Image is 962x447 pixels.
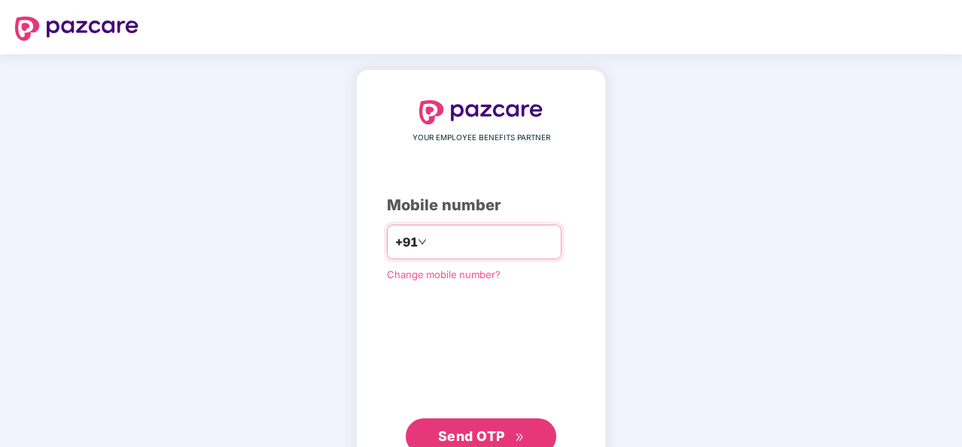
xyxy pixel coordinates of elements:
div: Mobile number [387,194,575,217]
span: down [418,237,427,246]
span: Send OTP [438,428,505,444]
span: double-right [515,433,525,442]
img: logo [15,17,139,41]
span: YOUR EMPLOYEE BENEFITS PARTNER [413,132,550,144]
a: Change mobile number? [387,268,501,280]
span: +91 [395,233,418,252]
img: logo [419,100,543,124]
